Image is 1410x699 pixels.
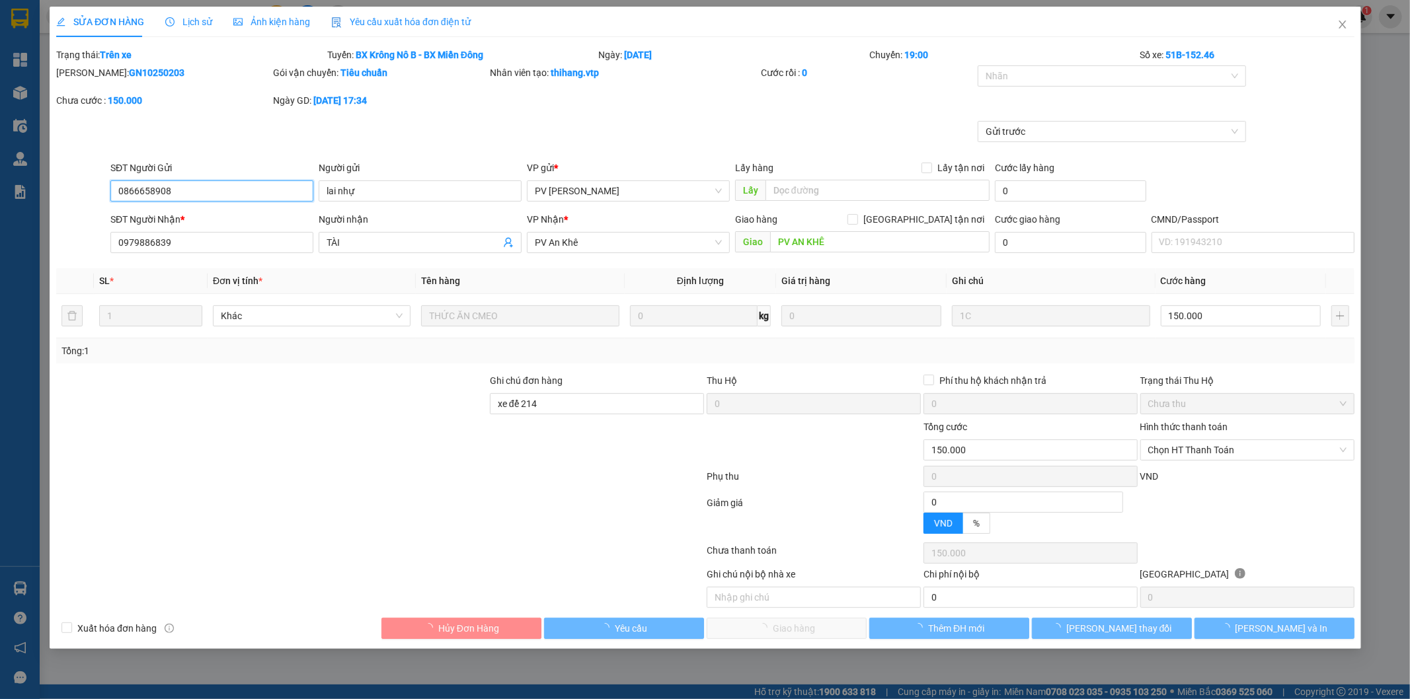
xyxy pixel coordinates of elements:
[1140,422,1228,432] label: Hình thức thanh toán
[421,276,460,286] span: Tên hàng
[1052,623,1066,632] span: loading
[99,276,110,286] span: SL
[61,305,83,326] button: delete
[933,518,952,529] span: VND
[108,95,142,106] b: 150.000
[995,163,1054,173] label: Cước lấy hàng
[734,214,777,225] span: Giao hàng
[1234,568,1245,579] span: info-circle
[869,618,1029,639] button: Thêm ĐH mới
[213,276,262,286] span: Đơn vị tính
[1151,212,1354,227] div: CMND/Passport
[424,623,438,632] span: loading
[326,48,597,62] div: Tuyến:
[56,65,270,80] div: [PERSON_NAME]:
[1323,7,1360,44] button: Close
[914,623,928,632] span: loading
[551,67,599,78] b: thihang.vtp
[490,393,704,414] input: Ghi chú đơn hàng
[1140,373,1354,388] div: Trạng thái Thu Hộ
[706,375,736,386] span: Thu Hộ
[858,212,990,227] span: [GEOGRAPHIC_DATA] tận nơi
[597,48,868,62] div: Ngày:
[1138,48,1355,62] div: Số xe:
[1194,618,1354,639] button: [PERSON_NAME] và In
[624,50,652,60] b: [DATE]
[933,373,1051,388] span: Phí thu hộ khách nhận trả
[1031,618,1191,639] button: [PERSON_NAME] thay đổi
[705,496,922,540] div: Giảm giá
[928,621,984,636] span: Thêm ĐH mới
[1140,567,1354,587] div: [GEOGRAPHIC_DATA]
[165,17,212,27] span: Lịch sử
[164,624,173,633] span: info-circle
[923,567,1137,587] div: Chi phí nội bộ
[55,48,326,62] div: Trạng thái:
[381,618,541,639] button: Hủy Đơn Hàng
[1148,394,1346,414] span: Chưa thu
[490,375,563,386] label: Ghi chú đơn hàng
[110,212,313,227] div: SĐT Người Nhận
[527,214,564,225] span: VP Nhận
[72,621,162,636] span: Xuất hóa đơn hàng
[758,305,771,326] span: kg
[781,305,941,326] input: 0
[801,67,806,78] b: 0
[110,161,313,175] div: SĐT Người Gửi
[995,232,1146,253] input: Cước giao hàng
[1140,471,1158,482] span: VND
[600,623,615,632] span: loading
[1165,50,1214,60] b: 51B-152.46
[356,50,483,60] b: BX Krông Nô B - BX Miền Đông
[56,17,65,26] span: edit
[1148,440,1346,460] span: Chọn HT Thanh Toán
[273,65,487,80] div: Gói vận chuyển:
[221,306,403,326] span: Khác
[769,231,990,252] input: Dọc đường
[1066,621,1172,636] span: [PERSON_NAME] thay đổi
[947,268,1155,294] th: Ghi chú
[331,17,471,27] span: Yêu cầu xuất hóa đơn điện tử
[995,180,1146,202] input: Cước lấy hàng
[952,305,1150,326] input: Ghi Chú
[706,567,920,587] div: Ghi chú nội bộ nhà xe
[503,237,514,248] span: user-add
[972,518,979,529] span: %
[1331,305,1349,326] button: plus
[734,231,769,252] span: Giao
[421,305,619,326] input: VD: Bàn, Ghế
[100,50,132,60] b: Trên xe
[544,618,704,639] button: Yêu cầu
[233,17,243,26] span: picture
[781,276,830,286] span: Giá trị hàng
[707,618,867,639] button: Giao hàng
[438,621,499,636] span: Hủy Đơn Hàng
[867,48,1138,62] div: Chuyến:
[615,621,647,636] span: Yêu cầu
[273,93,487,108] div: Ngày GD:
[319,212,522,227] div: Người nhận
[995,214,1060,225] label: Cước giao hàng
[985,122,1237,141] span: Gửi trước
[1160,276,1206,286] span: Cước hàng
[490,65,758,80] div: Nhân viên tạo:
[677,276,724,286] span: Định lượng
[1337,19,1347,30] span: close
[535,233,722,252] span: PV An Khê
[904,50,927,60] b: 19:00
[1235,621,1327,636] span: [PERSON_NAME] và In
[129,67,184,78] b: GN10250203
[319,161,522,175] div: Người gửi
[705,543,922,566] div: Chưa thanh toán
[923,422,966,432] span: Tổng cước
[313,95,367,106] b: [DATE] 17:34
[932,161,990,175] span: Lấy tận nơi
[527,161,730,175] div: VP gửi
[705,469,922,492] div: Phụ thu
[331,17,342,28] img: icon
[165,17,175,26] span: clock-circle
[1220,623,1235,632] span: loading
[61,344,544,358] div: Tổng: 1
[734,163,773,173] span: Lấy hàng
[765,180,990,201] input: Dọc đường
